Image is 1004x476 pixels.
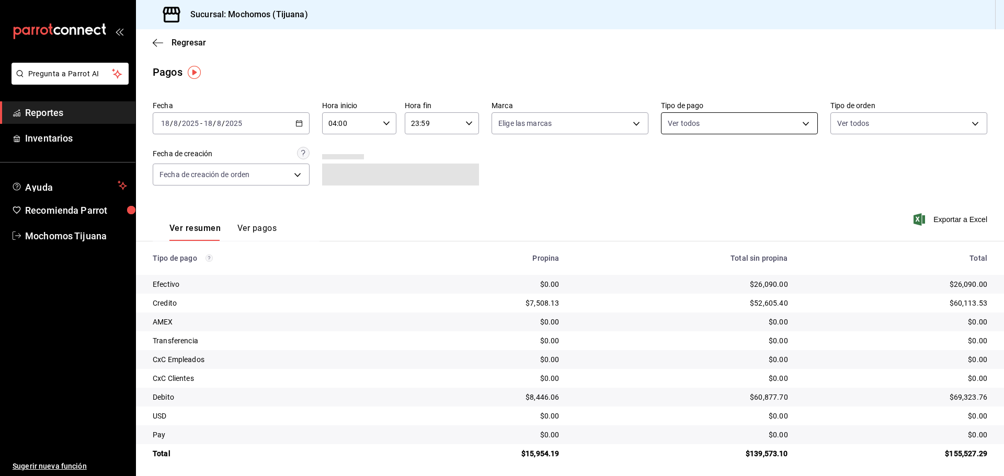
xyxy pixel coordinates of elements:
[173,119,178,127] input: --
[161,119,170,127] input: --
[805,335,987,346] div: $0.00
[153,448,391,459] div: Total
[805,448,987,459] div: $155,527.29
[576,392,788,402] div: $60,877.70
[115,27,123,36] button: open_drawer_menu
[805,392,987,402] div: $69,323.76
[188,66,201,79] img: Tooltip marker
[153,335,391,346] div: Transferencia
[576,335,788,346] div: $0.00
[837,118,869,129] span: Ver todos
[407,448,560,459] div: $15,954.19
[153,279,391,289] div: Efectivo
[576,448,788,459] div: $139,573.10
[25,229,127,243] span: Mochomos Tijuana
[407,373,560,384] div: $0.00
[153,254,391,262] div: Tipo de pago
[169,223,277,241] div: navigation tabs
[159,169,249,180] span: Fecha de creación de orden
[805,254,987,262] div: Total
[407,411,560,421] div: $0.00
[805,429,987,440] div: $0.00
[576,373,788,384] div: $0.00
[661,102,818,109] label: Tipo de pago
[153,411,391,421] div: USD
[322,102,396,109] label: Hora inicio
[153,354,391,365] div: CxC Empleados
[25,131,127,145] span: Inventarios
[407,429,560,440] div: $0.00
[407,354,560,365] div: $0.00
[178,119,181,127] span: /
[407,298,560,308] div: $7,508.13
[576,354,788,365] div: $0.00
[153,317,391,327] div: AMEX
[170,119,173,127] span: /
[576,317,788,327] div: $0.00
[407,254,560,262] div: Propina
[492,102,648,109] label: Marca
[153,429,391,440] div: Pay
[172,38,206,48] span: Regresar
[916,213,987,226] button: Exportar a Excel
[805,411,987,421] div: $0.00
[805,354,987,365] div: $0.00
[153,38,206,48] button: Regresar
[169,223,221,241] button: Ver resumen
[222,119,225,127] span: /
[213,119,216,127] span: /
[407,335,560,346] div: $0.00
[28,68,112,79] span: Pregunta a Parrot AI
[203,119,213,127] input: --
[153,392,391,402] div: Debito
[181,119,199,127] input: ----
[805,373,987,384] div: $0.00
[407,317,560,327] div: $0.00
[830,102,987,109] label: Tipo de orden
[668,118,700,129] span: Ver todos
[153,102,310,109] label: Fecha
[576,298,788,308] div: $52,605.40
[13,461,127,472] span: Sugerir nueva función
[407,392,560,402] div: $8,446.06
[200,119,202,127] span: -
[7,76,129,87] a: Pregunta a Parrot AI
[153,298,391,308] div: Credito
[225,119,243,127] input: ----
[407,279,560,289] div: $0.00
[805,298,987,308] div: $60,113.53
[576,279,788,289] div: $26,090.00
[25,179,113,192] span: Ayuda
[805,317,987,327] div: $0.00
[25,106,127,120] span: Reportes
[25,203,127,217] span: Recomienda Parrot
[805,279,987,289] div: $26,090.00
[12,63,129,85] button: Pregunta a Parrot AI
[153,148,212,159] div: Fecha de creación
[405,102,479,109] label: Hora fin
[153,373,391,384] div: CxC Clientes
[498,118,552,129] span: Elige las marcas
[576,429,788,440] div: $0.00
[153,64,182,80] div: Pagos
[576,254,788,262] div: Total sin propina
[237,223,277,241] button: Ver pagos
[182,8,308,21] h3: Sucursal: Mochomos (Tijuana)
[206,254,213,262] svg: Los pagos realizados con Pay y otras terminales son montos brutos.
[576,411,788,421] div: $0.00
[216,119,222,127] input: --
